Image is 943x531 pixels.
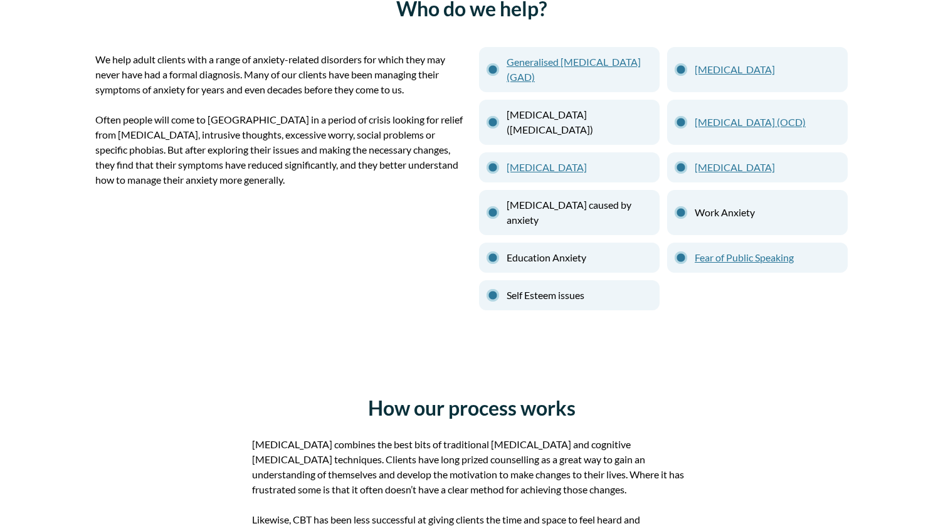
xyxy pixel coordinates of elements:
li: [MEDICAL_DATA] ([MEDICAL_DATA]) [479,100,660,145]
p: We help adult clients with a range of anxiety-related disorders for which they may never have had... [95,52,464,97]
a: Fear of Public Speaking [695,250,840,265]
p: Often people will come to [GEOGRAPHIC_DATA] in a period of crisis looking for relief from [MEDICA... [95,112,464,187]
a: [MEDICAL_DATA] [507,160,652,175]
p: [MEDICAL_DATA] combines the best bits of traditional [MEDICAL_DATA] and cognitive [MEDICAL_DATA] ... [252,437,691,497]
a: Generalised [MEDICAL_DATA] (GAD) [507,55,652,85]
h2: How our process works [252,396,691,420]
li: Education Anxiety [479,243,660,273]
li: [MEDICAL_DATA] caused by anxiety [479,190,660,235]
li: Self Esteem issues [479,280,660,310]
li: Work Anxiety [667,190,848,235]
a: [MEDICAL_DATA] (OCD) [695,115,840,130]
a: [MEDICAL_DATA] [695,160,840,175]
a: [MEDICAL_DATA] [695,62,840,77]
